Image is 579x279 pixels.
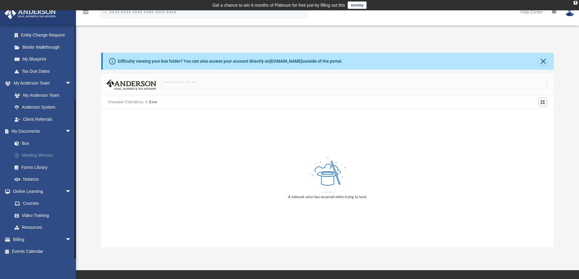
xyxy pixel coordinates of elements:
[161,78,547,89] input: Search files and folders
[9,137,78,149] a: Box
[9,53,78,65] a: My Blueprint
[4,233,81,246] a: Billingarrow_drop_down
[65,233,78,246] span: arrow_drop_down
[9,221,78,234] a: Resources
[9,161,78,173] a: Forms Library
[9,89,74,101] a: My Anderson Team
[65,185,78,198] span: arrow_drop_down
[65,77,78,90] span: arrow_drop_down
[565,8,574,16] img: User Pic
[102,8,108,15] i: search
[118,58,343,65] div: Difficulty viewing your box folder? You can also access your account directly on outside of the p...
[4,185,78,197] a: Online Learningarrow_drop_down
[9,65,81,77] a: Tax Due Dates
[4,125,81,138] a: My Documentsarrow_drop_down
[82,12,89,16] a: menu
[270,59,302,64] a: [DOMAIN_NAME]
[9,209,74,221] a: Video Training
[9,41,81,53] a: Binder Walkthrough
[4,77,78,89] a: My Anderson Teamarrow_drop_down
[539,57,547,65] button: Close
[82,9,89,16] i: menu
[574,1,577,5] div: close
[9,101,78,113] a: Anderson System
[3,7,58,19] img: Anderson Advisors Platinum Portal
[9,197,78,210] a: Courses
[149,99,157,105] div: Error
[9,113,78,125] a: Client Referrals
[9,173,81,186] a: Notarize
[4,246,81,258] a: Events Calendar
[212,2,345,9] div: Get a chance to win 6 months of Platinum for free just by filling out this
[108,99,144,105] button: Viewable-ClientDocs
[538,98,547,106] button: Switch to Grid View
[9,149,81,162] a: Meeting Minutes
[288,194,367,200] div: A network error has occurred while trying to load.
[348,2,367,9] a: survey
[65,125,78,138] span: arrow_drop_down
[9,29,81,41] a: Entity Change Request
